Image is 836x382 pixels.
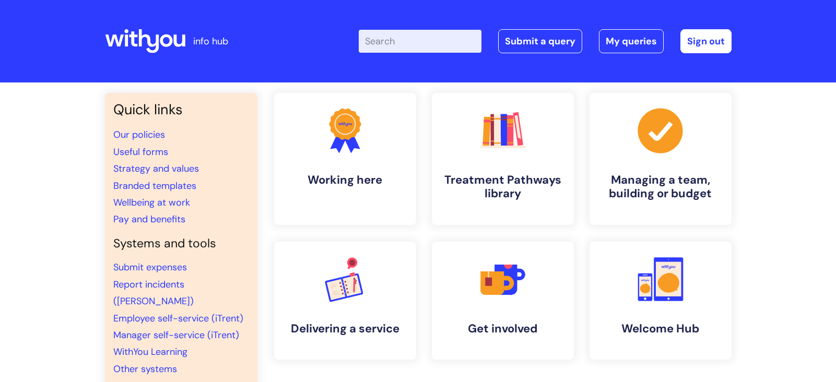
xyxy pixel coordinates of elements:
[113,146,168,158] a: Useful forms
[193,33,228,50] p: info hub
[598,173,723,201] h4: Managing a team, building or budget
[113,128,165,141] a: Our policies
[359,29,732,53] div: | -
[113,312,243,325] a: Employee self-service (iTrent)
[274,93,416,225] a: Working here
[113,196,190,209] a: Wellbeing at work
[274,242,416,360] a: Delivering a service
[598,322,723,336] h4: Welcome Hub
[113,329,239,341] a: Manager self-service (iTrent)
[282,173,408,187] h4: Working here
[113,236,249,251] h4: Systems and tools
[282,322,408,336] h4: Delivering a service
[432,242,574,360] a: Get involved
[113,101,249,118] h3: Quick links
[113,278,194,307] a: Report incidents ([PERSON_NAME])
[590,93,732,225] a: Managing a team, building or budget
[113,180,196,192] a: Branded templates
[113,363,177,375] a: Other systems
[680,29,732,53] a: Sign out
[113,345,187,358] a: WithYou Learning
[113,261,187,273] a: Submit expenses
[599,29,664,53] a: My queries
[113,213,185,225] a: Pay and benefits
[440,173,566,201] h4: Treatment Pathways library
[440,322,566,336] h4: Get involved
[498,29,582,53] a: Submit a query
[359,30,481,53] input: Search
[113,162,199,175] a: Strategy and values
[432,93,574,225] a: Treatment Pathways library
[590,242,732,360] a: Welcome Hub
